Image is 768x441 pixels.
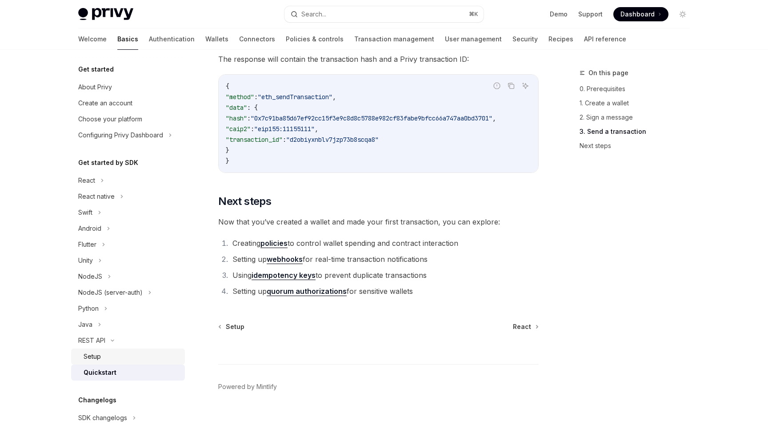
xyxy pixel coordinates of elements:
[226,93,254,101] span: "method"
[226,157,229,165] span: }
[78,130,163,140] div: Configuring Privy Dashboard
[78,64,114,75] h5: Get started
[267,255,303,264] a: webhooks
[286,136,379,144] span: "d2obiyxnblv7jzp73b8scqa8"
[286,28,344,50] a: Policies & controls
[252,271,316,280] a: idempotency keys
[230,269,539,281] li: Using to prevent duplicate transactions
[260,239,288,248] a: policies
[71,111,185,127] a: Choose your platform
[78,335,105,346] div: REST API
[205,28,228,50] a: Wallets
[505,80,517,92] button: Copy the contents from the code block
[513,322,531,331] span: React
[78,255,93,266] div: Unity
[78,157,138,168] h5: Get started by SDK
[578,10,603,19] a: Support
[230,253,539,265] li: Setting up for real-time transaction notifications
[84,351,101,362] div: Setup
[580,139,697,153] a: Next steps
[78,191,115,202] div: React native
[492,114,496,122] span: ,
[71,365,185,381] a: Quickstart
[283,136,286,144] span: :
[226,114,247,122] span: "hash"
[445,28,502,50] a: User management
[78,395,116,405] h5: Changelogs
[548,28,573,50] a: Recipes
[580,124,697,139] a: 3. Send a transaction
[218,216,539,228] span: Now that you’ve created a wallet and made your first transaction, you can explore:
[78,82,112,92] div: About Privy
[550,10,568,19] a: Demo
[78,223,101,234] div: Android
[512,28,538,50] a: Security
[513,322,538,331] a: React
[247,104,258,112] span: : {
[584,28,626,50] a: API reference
[676,7,690,21] button: Toggle dark mode
[315,125,318,133] span: ,
[251,114,492,122] span: "0x7c91ba85d67ef92cc15f3e9c8d8c5788e982cf83fabe9bfcc66a747aa0bd3701"
[254,125,315,133] span: "eip155:11155111"
[226,136,283,144] span: "transaction_id"
[78,239,96,250] div: Flutter
[247,114,251,122] span: :
[620,10,655,19] span: Dashboard
[588,68,628,78] span: On this page
[332,93,336,101] span: ,
[491,80,503,92] button: Report incorrect code
[84,367,116,378] div: Quickstart
[301,9,326,20] div: Search...
[78,319,92,330] div: Java
[78,271,102,282] div: NodeJS
[226,82,229,90] span: {
[78,175,95,186] div: React
[284,6,484,22] button: Search...⌘K
[520,80,531,92] button: Ask AI
[469,11,478,18] span: ⌘ K
[354,28,434,50] a: Transaction management
[78,98,132,108] div: Create an account
[78,8,133,20] img: light logo
[218,53,539,65] span: The response will contain the transaction hash and a Privy transaction ID:
[580,110,697,124] a: 2. Sign a message
[251,125,254,133] span: :
[78,207,92,218] div: Swift
[78,303,99,314] div: Python
[580,82,697,96] a: 0. Prerequisites
[226,322,244,331] span: Setup
[218,194,271,208] span: Next steps
[78,28,107,50] a: Welcome
[226,146,229,154] span: }
[219,322,244,331] a: Setup
[580,96,697,110] a: 1. Create a wallet
[71,79,185,95] a: About Privy
[226,104,247,112] span: "data"
[254,93,258,101] span: :
[71,95,185,111] a: Create an account
[78,287,143,298] div: NodeJS (server-auth)
[71,349,185,365] a: Setup
[78,413,127,423] div: SDK changelogs
[267,287,347,296] a: quorum authorizations
[230,285,539,297] li: Setting up for sensitive wallets
[230,237,539,249] li: Creating to control wallet spending and contract interaction
[613,7,668,21] a: Dashboard
[258,93,332,101] span: "eth_sendTransaction"
[149,28,195,50] a: Authentication
[117,28,138,50] a: Basics
[239,28,275,50] a: Connectors
[218,382,277,391] a: Powered by Mintlify
[78,114,142,124] div: Choose your platform
[226,125,251,133] span: "caip2"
